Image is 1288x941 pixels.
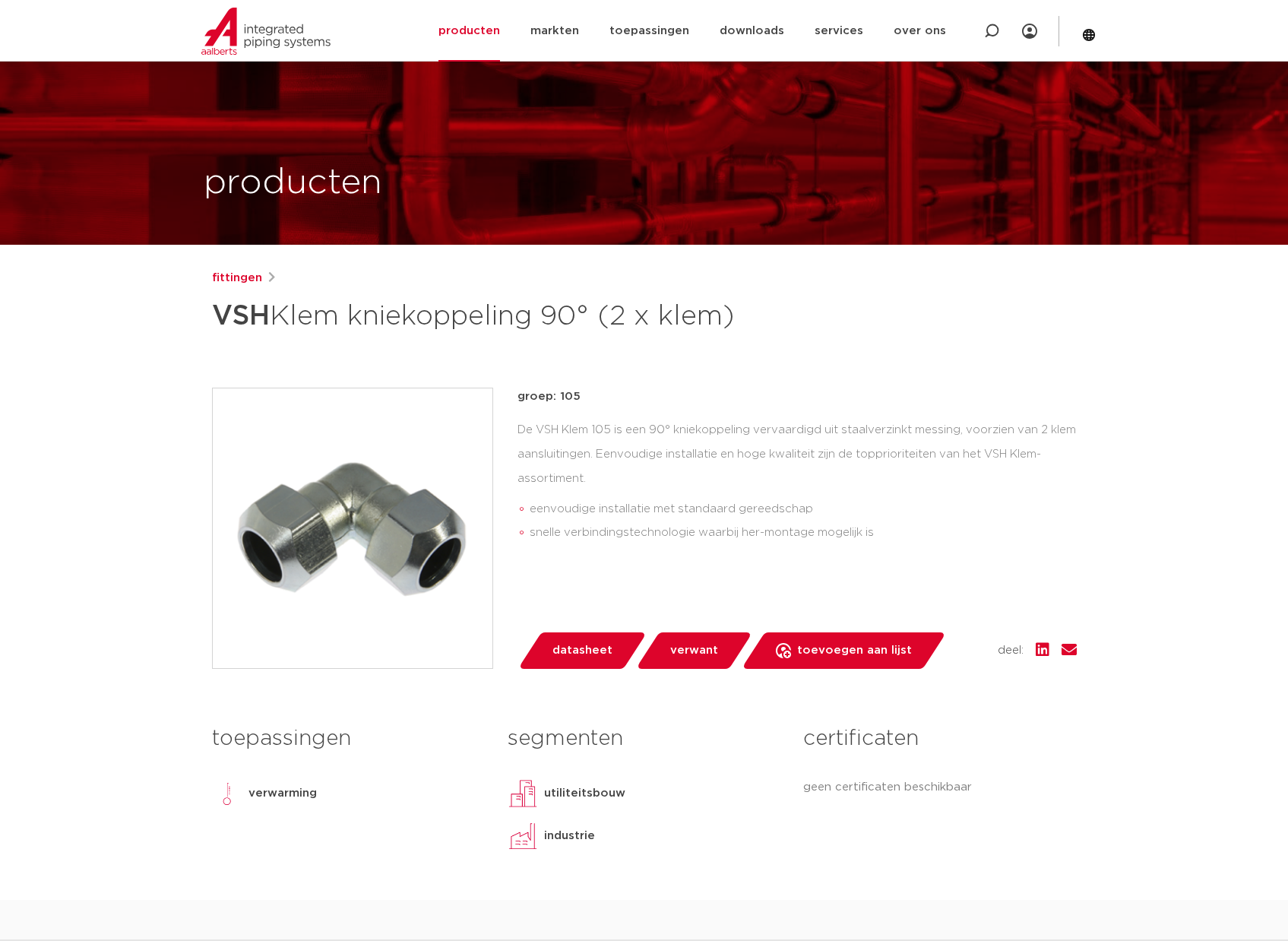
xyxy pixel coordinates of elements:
span: verwant [670,638,718,663]
p: verwarming [248,784,317,803]
li: snelle verbindingstechnologie waarbij her-montage mogelijk is [530,521,1077,545]
span: datasheet [552,638,612,663]
h3: certificaten [803,724,1076,754]
span: deel: [998,642,1024,660]
strong: VSH [212,303,270,330]
img: utiliteitsbouw [508,778,538,809]
p: industrie [544,827,595,845]
div: De VSH Klem 105 is een 90° kniekoppeling vervaardigd uit staalverzinkt messing, voorzien van 2 kl... [517,418,1077,551]
h3: toepassingen [212,724,485,754]
img: verwarming [212,778,242,809]
h1: Klem kniekoppeling 90° (2 x klem) [212,293,783,339]
img: industrie [508,821,538,851]
h1: producten [204,159,382,208]
a: verwant [635,632,752,669]
p: geen certificaten beschikbaar [803,778,1076,797]
img: Product Image for VSH Klem kniekoppeling 90° (2 x klem) [213,388,492,668]
p: utiliteitsbouw [544,784,625,803]
a: fittingen [212,269,262,287]
p: groep: 105 [517,388,1077,406]
span: toevoegen aan lijst [797,638,912,663]
h3: segmenten [508,724,780,754]
a: datasheet [517,632,647,669]
li: eenvoudige installatie met standaard gereedschap [530,497,1077,521]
